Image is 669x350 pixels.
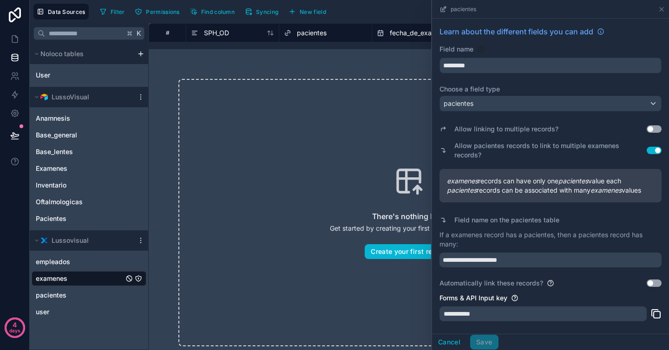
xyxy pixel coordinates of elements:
[204,28,229,38] span: SPH_OD
[285,5,329,19] button: New field
[131,5,183,19] button: Permissions
[330,224,488,233] p: Get started by creating your first record in this table
[33,4,89,19] button: Data Sources
[439,84,662,94] label: Choose a field type
[439,293,507,303] label: Forms & API Input key
[242,5,285,19] a: Syncing
[242,5,282,19] button: Syncing
[447,186,654,195] span: records can be associated with many values
[13,320,17,330] p: 4
[372,211,446,222] h2: There's nothing here
[256,8,278,15] span: Syncing
[136,30,142,37] span: K
[300,8,326,15] span: New field
[454,215,559,225] label: Field name on the pacientes table
[590,186,622,194] em: examenes
[444,99,473,108] span: pacientes
[297,28,327,38] span: pacientes
[454,141,647,160] label: Allow pacientes records to link to multiple examenes records?
[187,5,238,19] button: Find column
[439,26,604,37] a: Learn about the different fields you can add
[439,45,473,54] label: Field name
[439,327,662,347] a: Open linked table
[432,335,466,350] button: Cancel
[9,324,20,337] p: days
[439,96,662,111] button: pacientes
[48,8,85,15] span: Data Sources
[390,28,445,38] span: fecha_de_examen
[454,124,558,134] label: Allow linking to multiple records?
[447,177,478,185] em: examenes
[201,8,235,15] span: Find column
[111,8,125,15] span: Filter
[365,244,453,259] button: Create your first record
[447,176,654,186] span: records can have only one value each
[146,8,179,15] span: Permissions
[156,29,179,36] div: #
[439,279,543,288] label: Automatically link these records?
[96,5,128,19] button: Filter
[558,177,588,185] em: pacientes
[447,186,477,194] em: pacientes
[439,230,662,249] p: If a examenes record has a pacientes, then a pacientes record has many:
[131,5,186,19] a: Permissions
[439,26,593,37] span: Learn about the different fields you can add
